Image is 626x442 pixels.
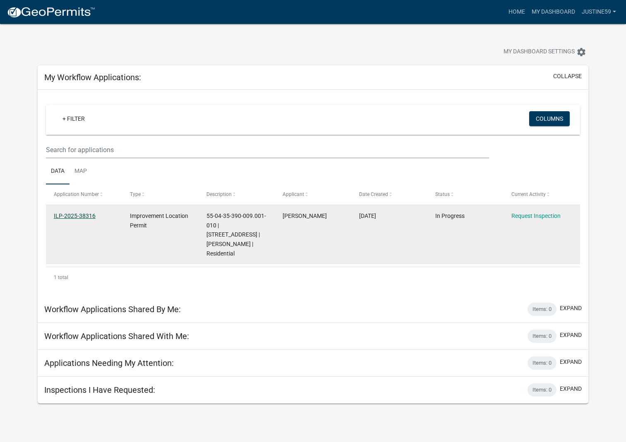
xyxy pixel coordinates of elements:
[130,213,188,229] span: Improvement Location Permit
[560,331,582,339] button: expand
[553,72,582,81] button: collapse
[528,330,556,343] div: Items: 0
[560,385,582,393] button: expand
[122,184,198,204] datatable-header-cell: Type
[283,191,304,197] span: Applicant
[576,47,586,57] i: settings
[56,111,91,126] a: + Filter
[435,191,450,197] span: Status
[44,304,181,314] h5: Workflow Applications Shared By Me:
[504,47,575,57] span: My Dashboard Settings
[359,191,388,197] span: Date Created
[206,213,266,257] span: 55-04-35-390-009.001-010 | 3493 W S R 142 | Justine LaSpada | Residential
[44,385,155,395] h5: Inspections I Have Requested:
[497,44,593,60] button: My Dashboard Settingssettings
[505,4,528,20] a: Home
[199,184,275,204] datatable-header-cell: Description
[130,191,141,197] span: Type
[275,184,351,204] datatable-header-cell: Applicant
[206,191,232,197] span: Description
[70,158,92,185] a: Map
[427,184,504,204] datatable-header-cell: Status
[283,213,327,219] span: JUSTINE LASPADA
[54,191,99,197] span: Application Number
[359,213,376,219] span: 04/07/2025
[46,184,122,204] datatable-header-cell: Application Number
[44,72,141,82] h5: My Workflow Applications:
[46,158,70,185] a: Data
[44,358,174,368] h5: Applications Needing My Attention:
[46,267,580,288] div: 1 total
[435,213,465,219] span: In Progress
[528,303,556,316] div: Items: 0
[528,356,556,370] div: Items: 0
[44,331,189,341] h5: Workflow Applications Shared With Me:
[504,184,580,204] datatable-header-cell: Current Activity
[38,90,589,296] div: collapse
[46,141,489,158] input: Search for applications
[54,213,96,219] a: ILP-2025-38316
[529,111,570,126] button: Columns
[578,4,619,20] a: justine59
[528,383,556,397] div: Items: 0
[560,358,582,366] button: expand
[511,191,546,197] span: Current Activity
[528,4,578,20] a: My Dashboard
[511,213,561,219] a: Request Inspection
[351,184,427,204] datatable-header-cell: Date Created
[560,304,582,313] button: expand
